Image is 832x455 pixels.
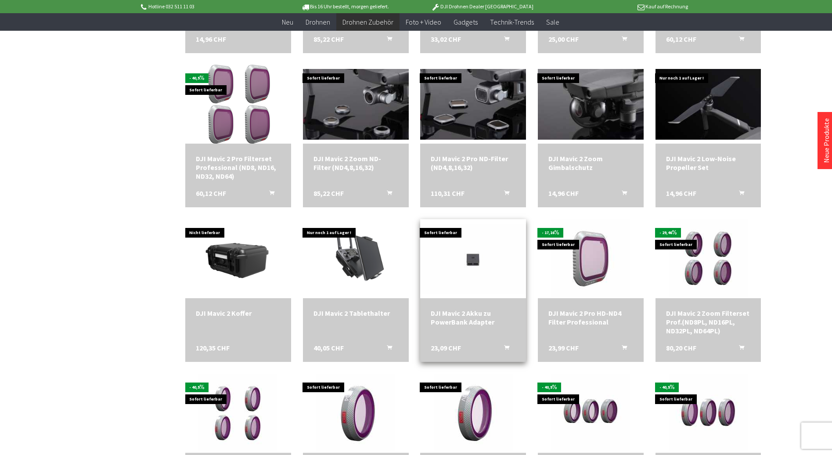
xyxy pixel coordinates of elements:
[666,189,696,198] span: 14,96 CHF
[316,374,395,453] img: DJI Mavic 2 Zoom HD-ND4 Filter Professional
[406,18,441,26] span: Foto + Video
[342,18,393,26] span: Drohnen Zubehör
[376,189,397,200] button: In den Warenkorb
[185,229,291,289] img: DJI Mavic 2 Koffer
[669,374,748,453] img: DJI Mavic 2 Zoom ND Filter Set ND128-ND256-ND1000
[669,219,748,298] img: DJI Mavic 2 Zoom Filterset Prof.(ND8PL, ND16PL, ND32PL, ND64PL)
[431,154,515,172] a: DJI Mavic 2 Pro ND-Filter (ND4,8,16,32) 110,31 CHF In den Warenkorb
[666,309,751,335] a: DJI Mavic 2 Zoom Filterset Prof.(ND8PL, ND16PL, ND32PL, ND64PL) 80,20 CHF In den Warenkorb
[196,189,226,198] span: 60,12 CHF
[198,65,277,144] img: DJI Mavic 2 Pro Filterset Professional (ND8, ND16, ND32, ND64)
[434,374,513,453] img: DJI Mavic 2 Zoom MRC-UV Filter Professional
[431,154,515,172] div: DJI Mavic 2 Pro ND-Filter (ND4,8,16,32)
[548,309,633,326] a: DJI Mavic 2 Pro HD-ND4 Filter Professional 23,99 CHF In den Warenkorb
[196,309,281,318] div: DJI Mavic 2 Koffer
[196,35,226,43] span: 14,96 CHF
[493,189,515,200] button: In den Warenkorb
[548,189,579,198] span: 14,96 CHF
[728,343,749,355] button: In den Warenkorb
[431,343,461,352] span: 23,09 CHF
[548,35,579,43] span: 25,00 CHF
[551,1,688,12] p: Kauf auf Rechnung
[420,224,526,294] img: DJI Mavic 2 Akku zu PowerBank Adapter
[656,69,761,140] img: DJI Mavic 2 Low-Noise Propeller Set
[551,374,630,453] img: DJI Mavic 2 Zoom Gnd Filter Set ND8-GR, ND16-4, NC32-8
[313,154,398,172] div: DJI Mavic 2 Zoom ND-Filter (ND4,8,16,32)
[431,189,465,198] span: 110,31 CHF
[336,13,400,31] a: Drohnen Zubehör
[548,154,633,172] a: DJI Mavic 2 Zoom Gimbalschutz 14,96 CHF In den Warenkorb
[313,343,344,352] span: 40,05 CHF
[611,343,632,355] button: In den Warenkorb
[454,18,478,26] span: Gadgets
[540,13,565,31] a: Sale
[313,189,344,198] span: 85,22 CHF
[728,35,749,46] button: In den Warenkorb
[611,35,632,46] button: In den Warenkorb
[548,154,633,172] div: DJI Mavic 2 Zoom Gimbalschutz
[538,69,644,140] img: DJI Mavic 2 Zoom Gimbalschutz
[551,219,630,298] img: DJI Mavic 2 Pro HD-ND4 Filter Professional
[548,343,579,352] span: 23,99 CHF
[548,309,633,326] div: DJI Mavic 2 Pro HD-ND4 Filter Professional
[484,13,540,31] a: Technik-Trends
[666,35,696,43] span: 60,12 CHF
[376,343,397,355] button: In den Warenkorb
[447,13,484,31] a: Gadgets
[666,343,696,352] span: 80,20 CHF
[420,69,526,140] img: DJI Mavic 2 Pro ND-Filter (ND4,8,16,32)
[414,1,551,12] p: DJI Drohnen Dealer [GEOGRAPHIC_DATA]
[196,309,281,318] a: DJI Mavic 2 Koffer 120,35 CHF
[546,18,559,26] span: Sale
[303,229,409,289] img: DJI Mavic 2 Tablethalter
[728,189,749,200] button: In den Warenkorb
[490,18,534,26] span: Technik-Trends
[299,13,336,31] a: Drohnen
[666,154,751,172] div: DJI Mavic 2 Low-Noise Propeller Set
[277,1,414,12] p: Bis 16 Uhr bestellt, morgen geliefert.
[376,35,397,46] button: In den Warenkorb
[611,189,632,200] button: In den Warenkorb
[276,13,299,31] a: Neu
[313,309,398,318] a: DJI Mavic 2 Tablethalter 40,05 CHF In den Warenkorb
[282,18,293,26] span: Neu
[666,309,751,335] div: DJI Mavic 2 Zoom Filterset Prof.(ND8PL, ND16PL, ND32PL, ND64PL)
[196,343,230,352] span: 120,35 CHF
[313,154,398,172] a: DJI Mavic 2 Zoom ND-Filter (ND4,8,16,32) 85,22 CHF In den Warenkorb
[493,343,515,355] button: In den Warenkorb
[196,154,281,181] a: DJI Mavic 2 Pro Filterset Professional (ND8, ND16, ND32, ND64) 60,12 CHF In den Warenkorb
[303,69,409,140] img: DJI Mavic 2 Zoom ND-Filter (ND4,8,16,32)
[140,1,277,12] p: Hotline 032 511 11 03
[198,374,277,453] img: DJI Mavic 2 Zoom Filterset Professional (ND8, ND16, ND32, ND64)
[313,35,344,43] span: 85,22 CHF
[431,35,461,43] span: 33,02 CHF
[431,309,515,326] div: DJI Mavic 2 Akku zu PowerBank Adapter
[666,154,751,172] a: DJI Mavic 2 Low-Noise Propeller Set 14,96 CHF In den Warenkorb
[259,189,280,200] button: In den Warenkorb
[313,309,398,318] div: DJI Mavic 2 Tablethalter
[822,118,831,163] a: Neue Produkte
[400,13,447,31] a: Foto + Video
[493,35,515,46] button: In den Warenkorb
[431,309,515,326] a: DJI Mavic 2 Akku zu PowerBank Adapter 23,09 CHF In den Warenkorb
[196,154,281,181] div: DJI Mavic 2 Pro Filterset Professional (ND8, ND16, ND32, ND64)
[306,18,330,26] span: Drohnen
